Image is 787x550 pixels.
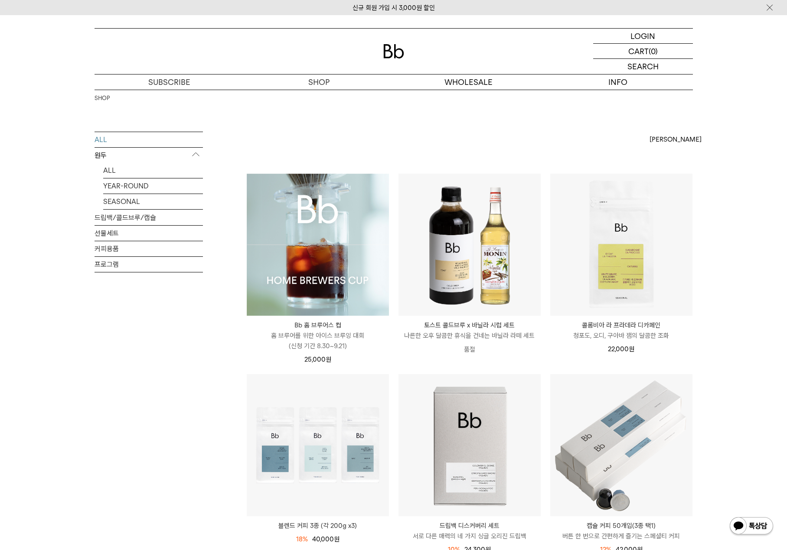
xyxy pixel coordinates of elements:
img: 카카오톡 채널 1:1 채팅 버튼 [729,516,774,537]
a: 콜롬비아 라 프라데라 디카페인 청포도, 오디, 구아바 잼의 달콤한 조화 [550,320,692,341]
p: WHOLESALE [394,74,543,90]
img: 콜롬비아 라 프라데라 디카페인 [550,174,692,316]
span: 원 [326,356,331,363]
img: Bb 홈 브루어스 컵 [247,174,389,316]
p: 나른한 오후 달콤한 휴식을 건네는 바닐라 라떼 세트 [398,330,541,341]
span: 원 [629,345,634,353]
p: SEARCH [627,59,659,74]
a: 토스트 콜드브루 x 바닐라 시럽 세트 나른한 오후 달콤한 휴식을 건네는 바닐라 라떼 세트 [398,320,541,341]
p: 원두 [95,148,203,163]
img: 캡슐 커피 50개입(3종 택1) [550,374,692,516]
p: 캡슐 커피 50개입(3종 택1) [550,521,692,531]
a: LOGIN [593,29,693,44]
img: 로고 [383,44,404,58]
p: 홈 브루어를 위한 아이스 브루잉 대회 (신청 기간 8.30~9.21) [247,330,389,351]
span: 25,000 [304,356,331,363]
p: Bb 홈 브루어스 컵 [247,320,389,330]
img: 토스트 콜드브루 x 바닐라 시럽 세트 [398,174,541,316]
p: 드립백 디스커버리 세트 [398,521,541,531]
p: CART [628,44,649,58]
a: SHOP [95,94,110,103]
a: ALL [95,132,203,147]
p: 품절 [398,341,541,358]
a: YEAR-ROUND [103,178,203,194]
img: 블렌드 커피 3종 (각 200g x3) [247,374,389,516]
a: 선물세트 [95,226,203,241]
p: INFO [543,74,693,90]
p: 버튼 한 번으로 간편하게 즐기는 스페셜티 커피 [550,531,692,541]
a: 캡슐 커피 50개입(3종 택1) 버튼 한 번으로 간편하게 즐기는 스페셜티 커피 [550,521,692,541]
a: Bb 홈 브루어스 컵 홈 브루어를 위한 아이스 브루잉 대회(신청 기간 8.30~9.21) [247,320,389,351]
span: 40,000 [312,535,340,543]
p: LOGIN [630,29,655,43]
div: 18% [296,534,308,544]
span: [PERSON_NAME] [650,134,702,145]
a: SHOP [244,74,394,90]
a: 커피용품 [95,241,203,256]
p: 토스트 콜드브루 x 바닐라 시럽 세트 [398,320,541,330]
img: 드립백 디스커버리 세트 [398,374,541,516]
a: 프로그램 [95,257,203,272]
p: 청포도, 오디, 구아바 잼의 달콤한 조화 [550,330,692,341]
a: 드립백 디스커버리 세트 서로 다른 매력의 네 가지 싱글 오리진 드립백 [398,521,541,541]
span: 22,000 [608,345,634,353]
a: 드립백/콜드브루/캡슐 [95,210,203,225]
p: (0) [649,44,658,58]
a: 신규 회원 가입 시 3,000원 할인 [353,4,435,12]
a: ALL [103,163,203,178]
p: 서로 다른 매력의 네 가지 싱글 오리진 드립백 [398,531,541,541]
a: CART (0) [593,44,693,59]
a: SUBSCRIBE [95,74,244,90]
span: 원 [334,535,340,543]
a: 블렌드 커피 3종 (각 200g x3) [247,521,389,531]
a: SEASONAL [103,194,203,209]
p: 콜롬비아 라 프라데라 디카페인 [550,320,692,330]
